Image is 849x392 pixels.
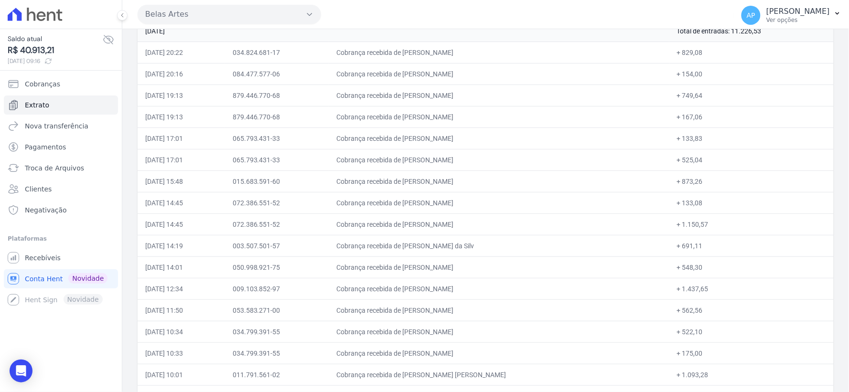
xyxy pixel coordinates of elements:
[225,235,329,256] td: 003.507.501-57
[225,85,329,106] td: 879.446.770-68
[329,149,669,170] td: Cobrança recebida de [PERSON_NAME]
[138,278,225,299] td: [DATE] 12:34
[225,364,329,385] td: 011.791.561-02
[25,163,84,173] span: Troca de Arquivos
[138,20,669,42] td: [DATE]
[329,127,669,149] td: Cobrança recebida de [PERSON_NAME]
[4,201,118,220] a: Negativação
[138,42,225,63] td: [DATE] 20:22
[766,7,830,16] p: [PERSON_NAME]
[329,299,669,321] td: Cobrança recebida de [PERSON_NAME]
[329,170,669,192] td: Cobrança recebida de [PERSON_NAME]
[329,364,669,385] td: Cobrança recebida de [PERSON_NAME] [PERSON_NAME]
[138,299,225,321] td: [DATE] 11:50
[138,85,225,106] td: [DATE] 19:13
[4,159,118,178] a: Troca de Arquivos
[138,213,225,235] td: [DATE] 14:45
[329,42,669,63] td: Cobrança recebida de [PERSON_NAME]
[225,149,329,170] td: 065.793.431-33
[138,256,225,278] td: [DATE] 14:01
[225,299,329,321] td: 053.583.271-00
[225,278,329,299] td: 009.103.852-97
[225,192,329,213] td: 072.386.551-52
[25,274,63,284] span: Conta Hent
[225,256,329,278] td: 050.998.921-75
[4,180,118,199] a: Clientes
[138,321,225,342] td: [DATE] 10:34
[138,106,225,127] td: [DATE] 19:13
[25,121,88,131] span: Nova transferência
[329,321,669,342] td: Cobrança recebida de [PERSON_NAME]
[138,342,225,364] td: [DATE] 10:33
[138,235,225,256] td: [DATE] 14:19
[25,100,49,110] span: Extrato
[225,127,329,149] td: 065.793.431-33
[669,20,834,42] td: Total de entradas: 11.226,53
[669,192,834,213] td: + 133,08
[8,34,103,44] span: Saldo atual
[734,2,849,29] button: AP [PERSON_NAME] Ver opções
[68,273,107,284] span: Novidade
[669,235,834,256] td: + 691,11
[225,170,329,192] td: 015.683.591-60
[669,256,834,278] td: + 548,30
[669,149,834,170] td: + 525,04
[225,342,329,364] td: 034.799.391-55
[329,63,669,85] td: Cobrança recebida de [PERSON_NAME]
[25,205,67,215] span: Negativação
[225,213,329,235] td: 072.386.551-52
[329,256,669,278] td: Cobrança recebida de [PERSON_NAME]
[10,360,32,382] div: Open Intercom Messenger
[329,85,669,106] td: Cobrança recebida de [PERSON_NAME]
[747,12,755,19] span: AP
[669,278,834,299] td: + 1.437,65
[225,106,329,127] td: 879.446.770-68
[669,299,834,321] td: + 562,56
[329,213,669,235] td: Cobrança recebida de [PERSON_NAME]
[8,44,103,57] span: R$ 40.913,21
[329,235,669,256] td: Cobrança recebida de [PERSON_NAME] da Silv
[766,16,830,24] p: Ver opções
[138,364,225,385] td: [DATE] 10:01
[4,117,118,136] a: Nova transferência
[8,57,103,65] span: [DATE] 09:16
[225,63,329,85] td: 084.477.577-06
[669,106,834,127] td: + 167,06
[8,233,114,244] div: Plataformas
[669,342,834,364] td: + 175,00
[669,127,834,149] td: + 133,83
[669,213,834,235] td: + 1.150,57
[669,63,834,85] td: + 154,00
[138,63,225,85] td: [DATE] 20:16
[138,5,321,24] button: Belas Artes
[329,106,669,127] td: Cobrança recebida de [PERSON_NAME]
[329,192,669,213] td: Cobrança recebida de [PERSON_NAME]
[4,74,118,94] a: Cobranças
[138,127,225,149] td: [DATE] 17:01
[4,248,118,267] a: Recebíveis
[225,321,329,342] td: 034.799.391-55
[4,138,118,157] a: Pagamentos
[25,79,60,89] span: Cobranças
[329,342,669,364] td: Cobrança recebida de [PERSON_NAME]
[138,149,225,170] td: [DATE] 17:01
[225,42,329,63] td: 034.824.681-17
[4,269,118,288] a: Conta Hent Novidade
[669,364,834,385] td: + 1.093,28
[25,142,66,152] span: Pagamentos
[25,184,52,194] span: Clientes
[8,74,114,309] nav: Sidebar
[138,192,225,213] td: [DATE] 14:45
[4,95,118,115] a: Extrato
[669,85,834,106] td: + 749,64
[669,170,834,192] td: + 873,26
[669,42,834,63] td: + 829,08
[329,278,669,299] td: Cobrança recebida de [PERSON_NAME]
[138,170,225,192] td: [DATE] 15:48
[25,253,61,263] span: Recebíveis
[669,321,834,342] td: + 522,10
